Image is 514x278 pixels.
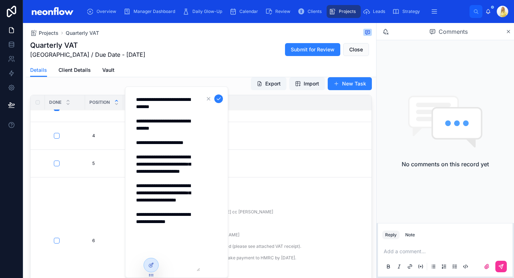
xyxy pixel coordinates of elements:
span: Close [349,46,363,53]
div: scrollable content [81,4,469,19]
button: Note [402,231,418,239]
span: Overview [97,9,116,14]
span: Client Details [59,66,91,74]
span: Strategy [402,9,420,14]
span: 4 [92,133,95,139]
span: [GEOGRAPHIC_DATA] / Due Date - [DATE] [30,50,145,59]
a: Daily Glow-Up [180,5,227,18]
span: Done [49,99,61,105]
span: Submit for Review [291,46,335,53]
a: Leads [361,5,390,18]
span: Notify Client [PERSON_NAME] & [PERSON_NAME] cc [PERSON_NAME] VAT return [DATE] - [DATE] (Submitte... [130,209,412,272]
span: 5 [92,161,95,166]
button: Import [289,77,325,90]
a: Quarterly VAT [66,29,99,37]
button: Close [343,43,369,56]
a: Calendar [227,5,263,18]
a: Review [263,5,295,18]
a: Client Details [59,64,91,78]
a: Strategy [390,5,425,18]
span: Comments [439,27,468,36]
a: Projects [327,5,361,18]
span: Projects [39,29,59,37]
a: Vault [102,64,115,78]
span: Daily Glow-Up [192,9,222,14]
span: Details [30,66,47,74]
h1: Quarterly VAT [30,40,145,50]
button: Reply [382,231,399,239]
img: App logo [29,6,76,17]
a: Manager Dashboard [121,5,180,18]
a: Projects [30,29,59,37]
span: Vault [102,66,115,74]
button: New Task [328,77,372,90]
a: Clients [295,5,327,18]
span: Manager Dashboard [134,9,175,14]
a: Overview [84,5,121,18]
span: Clients [308,9,322,14]
span: Import [304,80,319,87]
span: Leads [373,9,385,14]
span: Position [89,99,110,105]
div: Note [405,232,415,238]
button: Submit for Review [285,43,340,56]
span: Projects [339,9,356,14]
span: 6 [92,238,95,244]
h2: No comments on this record yet [402,160,489,168]
span: Review [275,9,290,14]
span: Calendar [239,9,258,14]
button: Export [251,77,286,90]
a: Details [30,64,47,77]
